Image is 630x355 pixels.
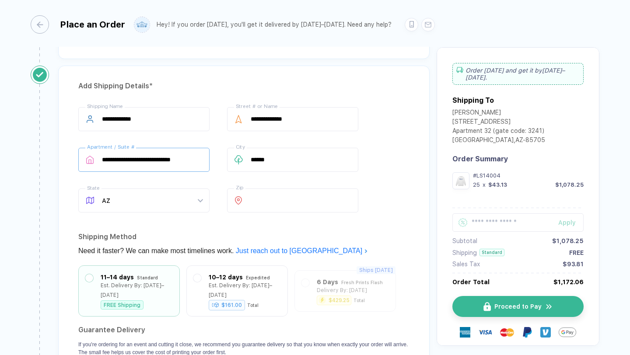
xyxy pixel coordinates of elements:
div: 25 [473,181,480,188]
span: Proceed to Pay [494,303,542,310]
div: Shipping To [452,96,494,104]
div: $93.81 [563,261,584,268]
div: Total [247,303,259,308]
img: user profile [134,17,150,32]
div: Subtotal [452,237,477,244]
div: 11–14 days StandardEst. Delivery By: [DATE]–[DATE]FREE Shipping [85,272,173,310]
div: Order Summary [452,155,584,163]
div: Est. Delivery By: [DATE]–[DATE] [101,281,173,300]
button: iconProceed to Payicon [452,296,584,317]
img: icon [483,302,491,311]
div: 10–12 days ExpeditedEst. Delivery By: [DATE]–[DATE]$161.00Total [193,272,281,310]
img: visa [478,325,492,339]
div: Shipping Method [78,230,409,244]
div: Hey! If you order [DATE], you'll get it delivered by [DATE]–[DATE]. Need any help? [157,21,392,28]
div: Apartment 32 (gate code: 3241) [452,127,545,136]
div: x [482,181,486,188]
div: Apply [558,219,584,226]
div: $1,172.06 [553,278,584,285]
div: $1,078.25 [555,181,584,188]
div: #LS14004 [473,172,584,179]
div: Expedited [246,273,270,282]
div: Sales Tax [452,261,480,268]
div: Order [DATE] and get it by [DATE]–[DATE] . [452,63,584,85]
div: Shipping [452,249,477,256]
div: FREE Shipping [101,300,143,310]
img: express [460,327,470,338]
div: Need it faster? We can make most timelines work. [78,244,409,258]
button: Apply [547,213,584,232]
div: Standard [137,273,158,282]
img: GPay [559,324,576,341]
div: [PERSON_NAME] [452,109,545,118]
div: Order Total [452,278,490,285]
a: Just reach out to [GEOGRAPHIC_DATA] [236,247,368,254]
div: FREE [569,249,584,256]
div: $1,078.25 [552,237,584,244]
div: $43.13 [488,181,507,188]
div: 10–12 days [209,272,243,282]
img: bed0d2b9-edeb-4c73-b2cb-6e88e7034892_nt_front_1757207926877.jpg [455,174,467,187]
span: AZ [102,189,203,212]
img: master-card [500,325,514,339]
div: [STREET_ADDRESS] [452,118,545,127]
img: icon [545,303,553,311]
div: Est. Delivery By: [DATE]–[DATE] [209,281,281,300]
img: Venmo [540,327,551,338]
img: Paypal [522,327,532,338]
div: 11–14 days [101,272,134,282]
div: $161.00 [209,300,245,310]
div: Add Shipping Details [78,79,409,93]
div: [GEOGRAPHIC_DATA] , AZ - 85705 [452,136,545,146]
div: Standard [479,249,504,256]
div: Place an Order [60,19,125,30]
h2: Guarantee Delivery [78,323,409,337]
